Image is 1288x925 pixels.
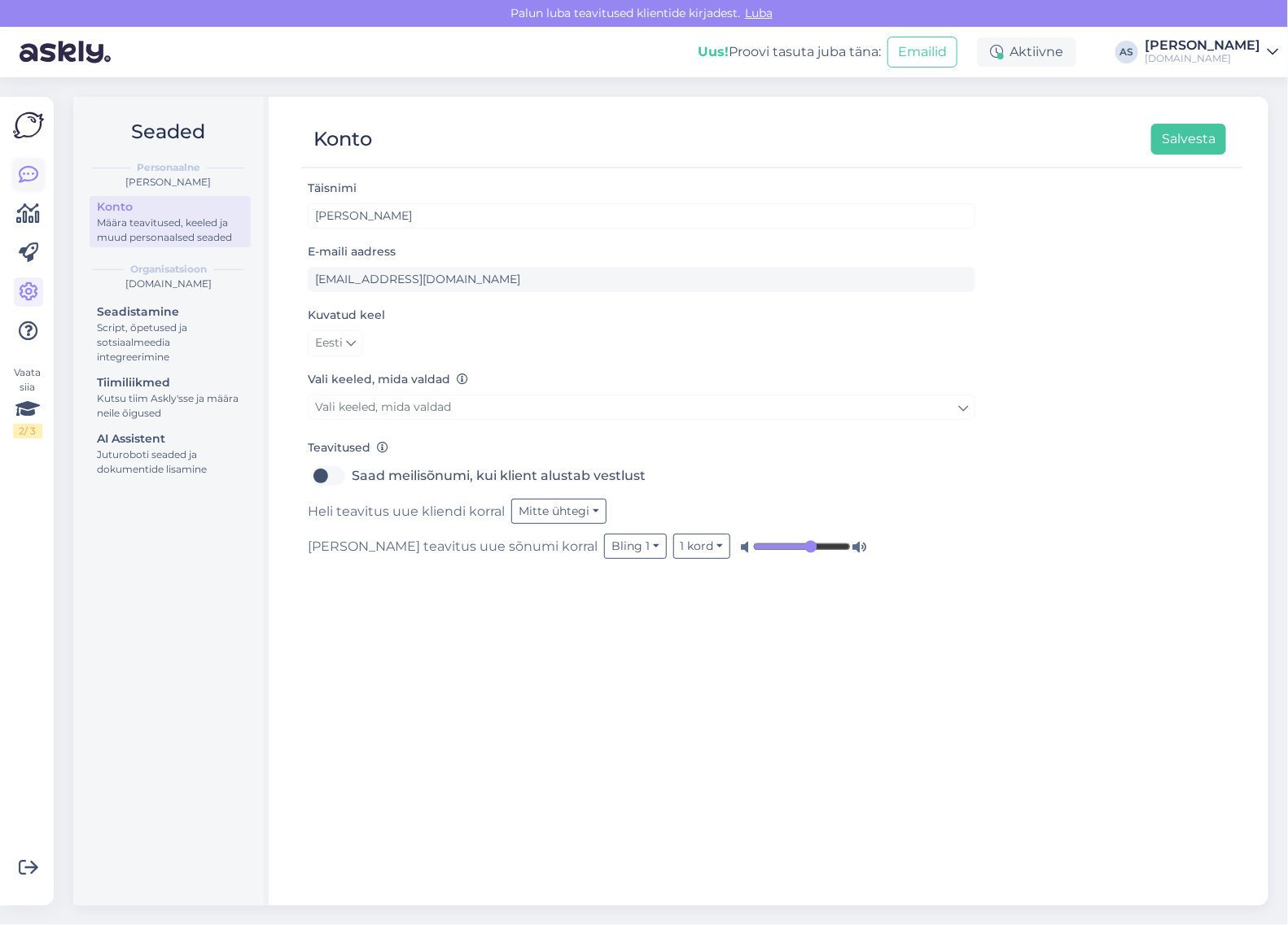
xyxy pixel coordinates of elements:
button: 1 kord [673,534,731,559]
a: AI AssistentJuturoboti seaded ja dokumentide lisamine [90,428,251,479]
a: KontoMäära teavitused, keeled ja muud personaalsed seaded [90,196,251,247]
label: Teavitused [308,439,388,456]
div: Script, õpetused ja sotsiaalmeedia integreerimine [97,321,243,364]
div: [DOMAIN_NAME] [1145,52,1260,65]
div: Konto [313,124,372,155]
div: Juturoboti seaded ja dokumentide lisamine [97,447,243,477]
div: Tiimiliikmed [97,374,243,391]
div: AS [1115,41,1138,63]
div: 2 / 3 [13,424,42,439]
div: [DOMAIN_NAME] [86,277,251,291]
button: Bling 1 [604,534,667,559]
button: Salvesta [1151,124,1226,155]
div: Kutsu tiim Askly'sse ja määra neile õigused [97,391,243,421]
input: Sisesta nimi [308,203,975,229]
div: [PERSON_NAME] teavitus uue sõnumi korral [308,534,975,559]
label: Saad meilisõnumi, kui klient alustab vestlust [352,463,646,489]
label: E-maili aadress [308,243,396,260]
b: Organisatsioon [130,262,207,277]
span: Luba [740,6,778,20]
img: Askly Logo [13,110,44,141]
div: Vaata siia [13,365,42,439]
a: TiimiliikmedKutsu tiim Askly'sse ja määra neile õigused [90,372,251,423]
span: Vali keeled, mida valdad [315,399,451,414]
b: Uus! [698,44,729,59]
label: Kuvatud keel [308,307,385,324]
div: [PERSON_NAME] [1145,39,1260,52]
div: Heli teavitus uue kliendi korral [308,499,975,524]
div: Aktiivne [977,37,1076,67]
label: Vali keeled, mida valdad [308,371,468,388]
span: Eesti [315,334,343,352]
div: Määra teavitused, keeled ja muud personaalsed seaded [97,216,243,245]
label: Täisnimi [308,180,357,197]
button: Mitte ühtegi [511,499,607,524]
div: Proovi tasuta juba täna: [698,42,881,62]
a: [PERSON_NAME][DOMAIN_NAME] [1145,39,1278,65]
div: AI Assistent [97,430,243,447]
div: Seadistamine [97,303,243,321]
button: Emailid [887,37,957,68]
b: Personaalne [137,160,200,175]
div: [PERSON_NAME] [86,175,251,190]
a: Vali keeled, mida valdad [308,395,975,420]
div: Konto [97,199,243,216]
h2: Seaded [86,116,251,147]
a: SeadistamineScript, õpetused ja sotsiaalmeedia integreerimine [90,301,251,367]
a: Eesti [308,330,363,356]
input: Sisesta e-maili aadress [308,267,975,292]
